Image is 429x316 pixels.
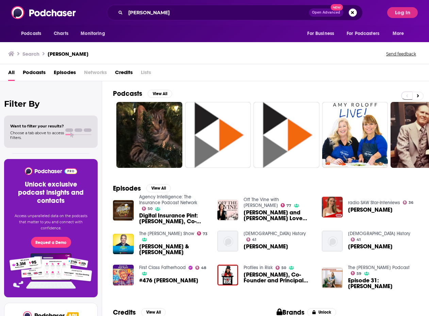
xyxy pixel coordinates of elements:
span: [PERSON_NAME] & [PERSON_NAME] [139,244,209,255]
span: 73 [203,232,208,235]
span: For Business [307,29,334,38]
a: Charts [49,27,72,40]
a: Agency Intelligence: The Insurance Podcast Network [139,194,197,206]
a: 77 [281,203,292,207]
button: open menu [388,27,413,40]
button: open menu [76,27,114,40]
span: [PERSON_NAME] [348,244,393,249]
div: Search podcasts, credits, & more... [107,5,363,20]
img: Podchaser - Follow, Share and Rate Podcasts [24,167,78,175]
button: open menu [16,27,50,40]
span: Podcasts [23,67,46,81]
a: 59 [351,271,362,275]
span: 41 [252,238,256,241]
span: 50 [148,207,152,210]
a: #476 Matt Roloff [139,278,198,283]
img: Jeremy & Audrey Roloff [113,234,134,254]
a: 48 [195,266,207,270]
h2: Filter By [4,99,98,109]
img: Jeremy and Audrey Roloff's Love Letter Life [217,200,238,221]
a: Baptist History [244,231,306,236]
span: Choose a tab above to access filters. [10,130,64,140]
span: 59 [357,272,361,275]
a: First Class Fatherhood [139,265,186,270]
img: Lester Roloff [217,231,238,251]
span: Podcasts [21,29,41,38]
a: Jeremy & Audrey Roloff [139,244,209,255]
a: Baptist History [348,231,410,236]
span: [PERSON_NAME], Co-Founder and Principal Consultant at [PERSON_NAME] Consulting - PIR Ep. 468 [244,272,314,283]
span: 36 [409,201,413,204]
span: Charts [54,29,68,38]
span: [PERSON_NAME] [348,207,393,213]
h2: Podcasts [113,89,142,98]
span: New [331,4,343,11]
a: 41 [351,238,361,242]
span: Open Advanced [312,11,340,14]
span: Digital Insurance Pint: [PERSON_NAME], Co- Founder of [PERSON_NAME] Consulting [139,213,209,224]
p: Access unparalleled data on the podcasts that matter to you and connect with confidence. [12,213,89,231]
a: Lester Roloff [244,244,288,249]
a: The Eric Metaxas Show [139,231,194,236]
a: 73 [197,231,208,235]
a: Lester Roloff [348,244,393,249]
a: 36 [403,200,414,205]
span: 77 [286,204,291,207]
button: Send feedback [384,51,418,57]
a: radio SAW Star-Interviews [348,200,400,206]
h2: Episodes [113,184,141,193]
img: Lester Roloff [322,231,343,251]
span: 48 [201,266,206,269]
img: Pro Features [7,253,95,289]
a: All [8,67,15,81]
a: Episode 31: Audrey Roloff [348,278,418,289]
span: 41 [357,238,361,241]
a: Off The Vine with Kaitlyn Bristowe [244,197,279,208]
a: Credits [115,67,133,81]
span: Monitoring [81,29,105,38]
a: PodcastsView All [113,89,172,98]
button: View All [146,184,171,192]
img: Episode 31: Audrey Roloff [322,268,343,288]
span: Want to filter your results? [10,124,64,128]
span: [PERSON_NAME] and [PERSON_NAME] Love Letter Life [244,210,314,221]
a: 41 [246,238,257,242]
a: EpisodesView All [113,184,171,193]
button: open menu [302,27,343,40]
a: Podchaser - Follow, Share and Rate Podcasts [11,6,77,19]
button: Log In [387,7,418,18]
span: Episode 31: [PERSON_NAME] [348,278,418,289]
span: 50 [281,266,286,269]
a: 50 [276,266,286,270]
a: Episodes [54,67,76,81]
span: Networks [84,67,107,81]
a: Janika Roloff [348,207,393,213]
button: Request a Demo [31,237,71,248]
a: 50 [142,207,153,211]
button: View All [148,90,172,98]
img: #476 Matt Roloff [113,265,134,285]
span: For Podcasters [347,29,379,38]
a: Profiles in Risk [244,265,273,270]
a: Digital Insurance Pint: Ema Roloff, Co- Founder of Roloff Consulting [139,213,209,224]
a: The Jess Connolly Podcast [348,265,410,270]
input: Search podcasts, credits, & more... [126,7,309,18]
img: Ema Roloff, Co-Founder and Principal Consultant at Roloff Consulting - PIR Ep. 468 [217,265,238,285]
span: #476 [PERSON_NAME] [139,278,198,283]
h3: Search [22,51,39,57]
a: Jeremy and Audrey Roloff's Love Letter Life [244,210,314,221]
a: Ema Roloff, Co-Founder and Principal Consultant at Roloff Consulting - PIR Ep. 468 [244,272,314,283]
span: More [393,29,404,38]
img: Janika Roloff [322,197,343,217]
img: Digital Insurance Pint: Ema Roloff, Co- Founder of Roloff Consulting [113,200,134,221]
h3: [PERSON_NAME] [48,51,88,57]
h3: Unlock exclusive podcast insights and contacts [12,180,89,205]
